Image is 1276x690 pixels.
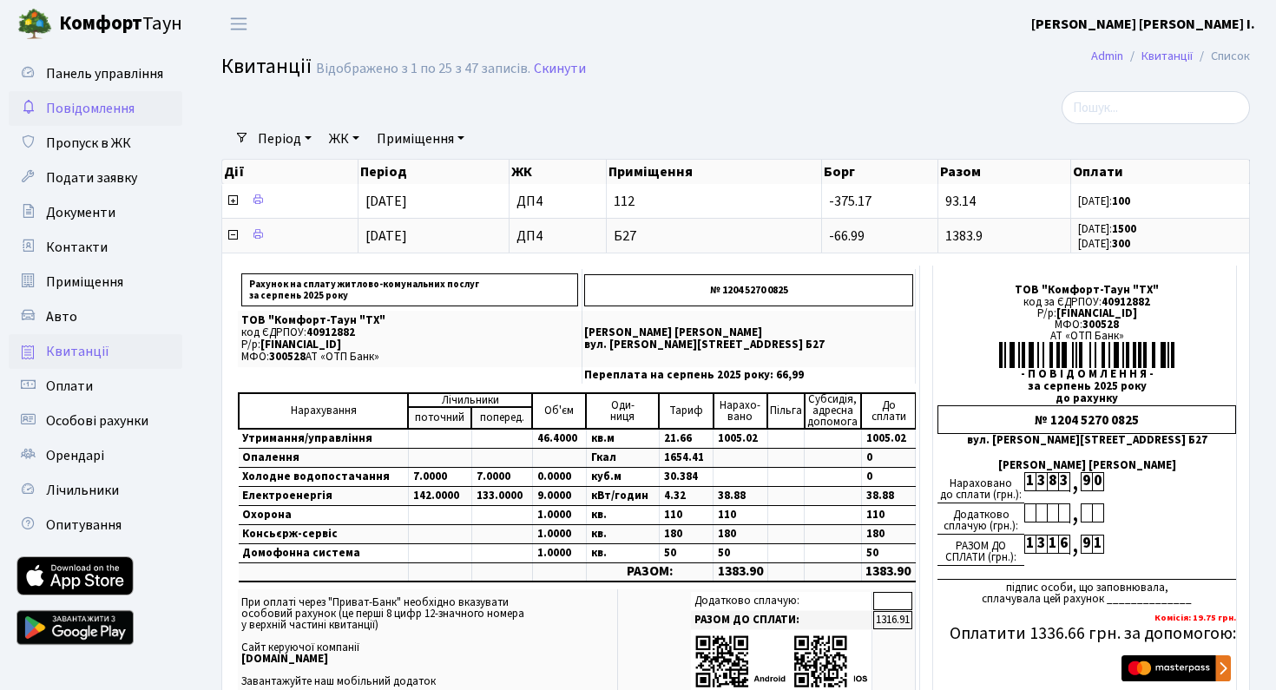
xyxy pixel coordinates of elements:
span: Опитування [46,516,122,535]
td: 1654.41 [659,449,713,468]
h5: Оплатити 1336.66 грн. за допомогою: [937,623,1236,644]
a: Лічильники [9,473,182,508]
p: ТОВ "Комфорт-Таун "ТХ" [241,315,578,326]
span: Особові рахунки [46,411,148,430]
span: 1383.9 [945,227,983,246]
td: 1005.02 [714,429,767,449]
a: Контакти [9,230,182,265]
td: Тариф [659,393,713,429]
p: код ЄДРПОУ: [241,327,578,338]
nav: breadcrumb [1065,38,1276,75]
td: Об'єм [532,393,586,429]
td: кв. [586,506,659,525]
td: Електроенергія [239,487,408,506]
img: logo.png [17,7,52,42]
button: Переключити навігацію [217,10,260,38]
div: 0 [1092,472,1103,491]
small: [DATE]: [1078,194,1130,209]
td: 1383.90 [861,563,915,582]
div: РАЗОМ ДО СПЛАТИ (грн.): [937,535,1024,566]
span: Пропуск в ЖК [46,134,131,153]
span: 40912882 [1102,294,1150,310]
td: Холодне водопостачання [239,468,408,487]
td: Охорона [239,506,408,525]
span: -66.99 [829,227,865,246]
td: 50 [861,544,915,563]
a: [PERSON_NAME] [PERSON_NAME] І. [1031,14,1255,35]
b: 1500 [1112,221,1136,237]
div: [PERSON_NAME] [PERSON_NAME] [937,460,1236,471]
td: 30.384 [659,468,713,487]
span: [FINANCIAL_ID] [1056,306,1137,321]
td: Утримання/управління [239,429,408,449]
span: [DATE] [365,192,407,211]
td: РАЗОМ ДО СПЛАТИ: [691,611,872,629]
td: 180 [861,525,915,544]
th: Період [358,160,510,184]
td: Домофонна система [239,544,408,563]
td: 7.0000 [471,468,532,487]
td: 142.0000 [408,487,471,506]
div: 9 [1081,472,1092,491]
div: АТ «ОТП Банк» [937,331,1236,342]
p: Рахунок на сплату житлово-комунальних послуг за серпень 2025 року [241,273,578,306]
td: Оди- ниця [586,393,659,429]
span: Таун [59,10,182,39]
span: 112 [614,194,814,208]
p: МФО: АТ «ОТП Банк» [241,352,578,363]
div: підпис особи, що заповнювала, сплачувала цей рахунок ______________ [937,579,1236,605]
span: Подати заявку [46,168,137,187]
td: 0 [861,449,915,468]
div: вул. [PERSON_NAME][STREET_ADDRESS] Б27 [937,435,1236,446]
td: кв. [586,544,659,563]
span: -375.17 [829,192,871,211]
th: Разом [938,160,1070,184]
div: , [1069,472,1081,492]
b: [DOMAIN_NAME] [241,651,328,667]
div: , [1069,503,1081,523]
div: 8 [1047,472,1058,491]
p: Р/р: [241,339,578,351]
small: [DATE]: [1078,236,1130,252]
a: Приміщення [9,265,182,299]
span: 300528 [269,349,306,365]
span: Орендарі [46,446,104,465]
td: 38.88 [861,487,915,506]
small: [DATE]: [1078,221,1136,237]
td: 21.66 [659,429,713,449]
b: Комфорт [59,10,142,37]
td: 38.88 [714,487,767,506]
div: Відображено з 1 по 25 з 47 записів. [316,61,530,77]
td: 180 [714,525,767,544]
div: № 1204 5270 0825 [937,405,1236,434]
td: 1383.90 [714,563,767,582]
a: Подати заявку [9,161,182,195]
span: Контакти [46,238,108,257]
td: 46.4000 [532,429,586,449]
div: 1 [1024,472,1036,491]
td: Субсидія, адресна допомога [805,393,862,429]
td: Пільга [767,393,805,429]
div: Додатково сплачую (грн.): [937,503,1024,535]
th: ЖК [510,160,607,184]
b: 300 [1112,236,1130,252]
td: поперед. [471,407,532,429]
a: Панель управління [9,56,182,91]
td: Опалення [239,449,408,468]
b: Комісія: 19.75 грн. [1154,611,1236,624]
a: ЖК [322,124,366,154]
th: Оплати [1071,160,1250,184]
div: Р/р: [937,308,1236,319]
td: Гкал [586,449,659,468]
span: ДП4 [516,194,599,208]
span: ДП4 [516,229,599,243]
b: [PERSON_NAME] [PERSON_NAME] І. [1031,15,1255,34]
div: 1 [1024,535,1036,554]
td: 1316.91 [873,611,912,629]
span: 40912882 [306,325,355,340]
td: 180 [659,525,713,544]
div: 1 [1047,535,1058,554]
p: Переплата на серпень 2025 року: 66,99 [584,370,913,381]
p: [PERSON_NAME] [PERSON_NAME] [584,327,913,338]
li: Список [1193,47,1250,66]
